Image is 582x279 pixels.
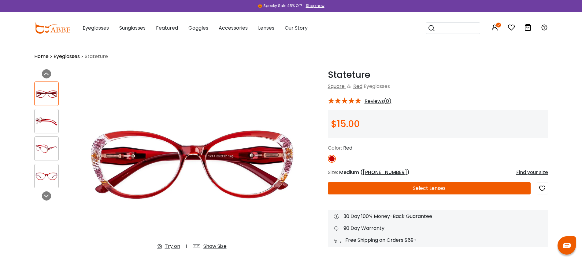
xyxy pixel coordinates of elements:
[328,83,345,90] a: Square
[343,144,352,151] span: Red
[563,243,571,248] img: chat
[516,169,548,176] div: Find your size
[328,144,342,151] span: Color:
[219,24,248,31] span: Accessories
[285,24,308,31] span: Our Story
[363,169,407,176] span: [PHONE_NUMBER]
[365,99,391,104] span: Reviews(0)
[353,83,362,90] a: Red
[54,53,80,60] a: Eyeglasses
[156,24,178,31] span: Featured
[188,24,208,31] span: Goggles
[346,83,352,90] span: &
[85,53,108,60] span: Stateture
[80,69,303,255] img: Stateture Red TR Eyeglasses , SpringHinges , UniversalBridgeFit Frames from ABBE Glasses
[34,23,70,34] img: abbeglasses.com
[334,225,542,232] div: 90 Day Warranty
[203,243,227,250] div: Show Size
[339,169,410,176] span: Medium ( )
[34,53,49,60] a: Home
[258,24,274,31] span: Lenses
[328,69,548,80] h1: Stateture
[328,169,338,176] span: Size:
[258,3,302,9] div: 🎃 Spooky Sale 45% Off!
[83,24,109,31] span: Eyeglasses
[364,83,390,90] span: Eyeglasses
[165,243,180,250] div: Try on
[35,143,58,155] img: Stateture Red TR Eyeglasses , SpringHinges , UniversalBridgeFit Frames from ABBE Glasses
[328,182,531,194] button: Select Lenses
[35,88,58,100] img: Stateture Red TR Eyeglasses , SpringHinges , UniversalBridgeFit Frames from ABBE Glasses
[331,117,360,130] span: $15.00
[35,170,58,182] img: Stateture Red TR Eyeglasses , SpringHinges , UniversalBridgeFit Frames from ABBE Glasses
[334,213,542,220] div: 30 Day 100% Money-Back Guarantee
[35,115,58,127] img: Stateture Red TR Eyeglasses , SpringHinges , UniversalBridgeFit Frames from ABBE Glasses
[119,24,146,31] span: Sunglasses
[334,237,542,244] div: Free Shipping on Orders $69+
[303,3,324,8] a: Shop now
[306,3,324,9] div: Shop now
